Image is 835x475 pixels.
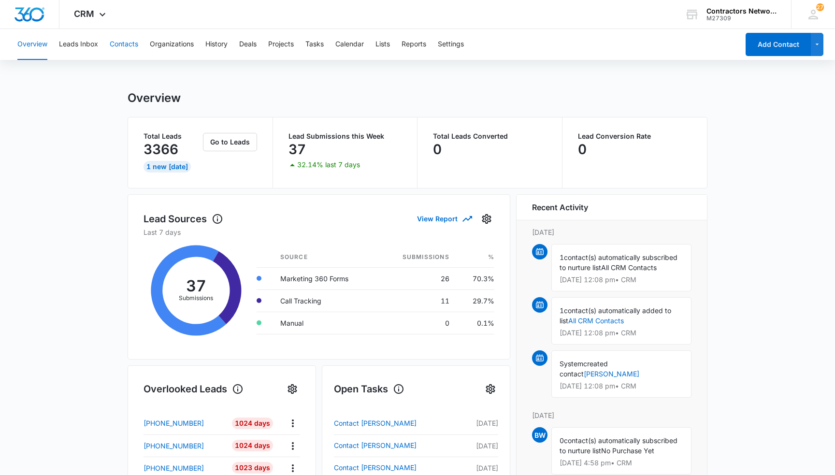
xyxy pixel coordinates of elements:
p: [DATE] [532,227,691,237]
div: account id [706,15,777,22]
td: 0 [378,312,457,334]
span: contact(s) automatically subscribed to nurture list [560,253,677,272]
button: View Report [417,210,471,227]
span: System [560,360,583,368]
p: 3366 [144,142,178,157]
a: [PERSON_NAME] [584,370,639,378]
a: Contact [PERSON_NAME] [334,417,463,429]
button: Settings [285,381,300,397]
div: account name [706,7,777,15]
button: Tasks [305,29,324,60]
button: Projects [268,29,294,60]
span: 1 [560,306,564,315]
td: 29.7% [457,289,494,312]
span: 0 [560,436,564,445]
button: Add Contact [746,33,811,56]
p: [DATE] 4:58 pm • CRM [560,460,683,466]
td: 11 [378,289,457,312]
td: Manual [273,312,378,334]
th: % [457,247,494,268]
p: [DATE] 12:08 pm • CRM [560,330,683,336]
h1: Overview [128,91,181,105]
p: [DATE] [463,463,498,473]
p: 0 [433,142,442,157]
p: Lead Conversion Rate [578,133,692,140]
p: [PHONE_NUMBER] [144,463,204,473]
p: Last 7 days [144,227,494,237]
span: contact(s) automatically added to list [560,306,671,325]
td: 0.1% [457,312,494,334]
button: Go to Leads [203,133,257,151]
span: contact(s) automatically subscribed to nurture list [560,436,677,455]
a: Contact [PERSON_NAME] [334,462,463,474]
a: Contact [PERSON_NAME] [334,440,463,451]
span: 1 [560,253,564,261]
p: Total Leads [144,133,201,140]
span: No Purchase Yet [601,446,654,455]
p: [PHONE_NUMBER] [144,441,204,451]
button: Deals [239,29,257,60]
a: All CRM Contacts [568,317,624,325]
p: [DATE] [532,410,691,420]
p: 37 [288,142,306,157]
span: 27 [816,3,824,11]
button: Actions [285,416,300,431]
p: [DATE] [463,441,498,451]
button: History [205,29,228,60]
button: Settings [479,211,494,227]
a: Go to Leads [203,138,257,146]
p: [DATE] 12:08 pm • CRM [560,383,683,389]
p: [DATE] [463,418,498,428]
td: Marketing 360 Forms [273,267,378,289]
div: 1024 Days [232,440,273,451]
td: 70.3% [457,267,494,289]
p: 32.14% last 7 days [297,161,360,168]
h1: Lead Sources [144,212,223,226]
button: Actions [285,438,300,453]
th: Submissions [378,247,457,268]
td: 26 [378,267,457,289]
button: Organizations [150,29,194,60]
div: 1024 Days [232,417,273,429]
p: Lead Submissions this Week [288,133,402,140]
button: Lists [375,29,390,60]
p: [DATE] 12:08 pm • CRM [560,276,683,283]
span: CRM [74,9,94,19]
button: Settings [483,381,498,397]
div: notifications count [816,3,824,11]
p: 0 [578,142,587,157]
a: [PHONE_NUMBER] [144,463,225,473]
span: created contact [560,360,608,378]
span: BW [532,427,547,443]
span: All CRM Contacts [601,263,657,272]
div: 1023 Days [232,462,273,474]
button: Calendar [335,29,364,60]
h6: Recent Activity [532,202,588,213]
h1: Overlooked Leads [144,382,244,396]
a: [PHONE_NUMBER] [144,418,225,428]
a: [PHONE_NUMBER] [144,441,225,451]
button: Leads Inbox [59,29,98,60]
th: Source [273,247,378,268]
h1: Open Tasks [334,382,404,396]
button: Overview [17,29,47,60]
button: Reports [402,29,426,60]
button: Settings [438,29,464,60]
div: 1 New [DATE] [144,161,191,173]
p: Total Leads Converted [433,133,547,140]
p: [PHONE_NUMBER] [144,418,204,428]
td: Call Tracking [273,289,378,312]
button: Contacts [110,29,138,60]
